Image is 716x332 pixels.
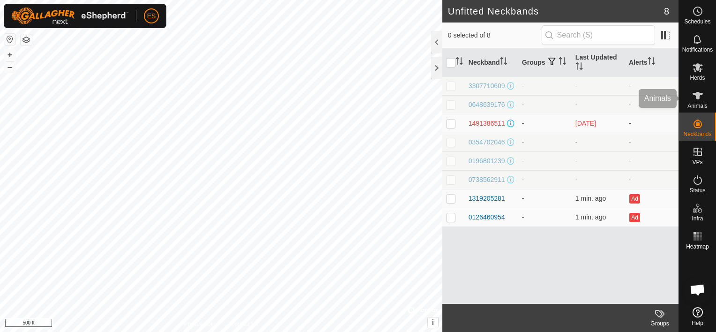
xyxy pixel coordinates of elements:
p-sorticon: Activate to sort [500,59,507,66]
button: Ad [629,194,640,204]
th: Groups [518,49,572,77]
td: - [625,151,679,170]
span: i [432,318,434,326]
td: - [518,114,572,133]
span: ES [147,11,156,21]
th: Last Updated [572,49,625,77]
span: VPs [692,159,702,165]
span: Aug 28, 2025, 6:22 AM [575,213,606,221]
div: 0126460954 [469,212,505,222]
span: - [575,138,578,146]
input: Search (S) [542,25,655,45]
span: Neckbands [683,131,711,137]
td: - [518,95,572,114]
p-sorticon: Activate to sort [648,59,655,66]
span: Aug 28, 2025, 6:22 AM [575,195,606,202]
span: Infra [692,216,703,221]
td: - [625,133,679,151]
td: - [518,170,572,189]
span: - [575,82,578,90]
p-sorticon: Activate to sort [575,64,583,71]
th: Alerts [625,49,679,77]
button: – [4,61,15,73]
div: 0354702046 [469,137,505,147]
td: - [518,76,572,95]
span: - [575,176,578,183]
td: - [518,151,572,170]
span: Notifications [682,47,713,53]
div: 1319205281 [469,194,505,204]
a: Privacy Policy [184,320,219,328]
span: Aug 23, 2025, 12:21 PM [575,120,596,127]
span: 8 [664,4,669,18]
span: - [575,101,578,108]
a: Open chat [684,276,712,304]
span: Help [692,320,703,326]
button: Ad [629,213,640,222]
span: Heatmap [686,244,709,249]
button: Map Layers [21,34,32,45]
button: i [428,317,438,328]
div: 1491386511 [469,119,505,128]
td: - [518,208,572,226]
td: - [625,76,679,95]
td: - [625,95,679,114]
button: + [4,49,15,60]
span: Animals [687,103,708,109]
span: 0 selected of 8 [448,30,542,40]
span: - [575,157,578,165]
button: Reset Map [4,34,15,45]
a: Help [679,303,716,330]
td: - [518,189,572,208]
a: Contact Us [231,320,258,328]
div: Groups [641,319,679,328]
td: - [625,170,679,189]
div: 0648639176 [469,100,505,110]
th: Neckband [465,49,518,77]
div: 3307710609 [469,81,505,91]
p-sorticon: Activate to sort [455,59,463,66]
img: Gallagher Logo [11,8,128,24]
div: 0196801239 [469,156,505,166]
h2: Unfitted Neckbands [448,6,664,17]
td: - [625,114,679,133]
span: Schedules [684,19,710,24]
span: Status [689,188,705,193]
span: Herds [690,75,705,81]
td: - [518,133,572,151]
div: 0738562911 [469,175,505,185]
p-sorticon: Activate to sort [559,59,566,66]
